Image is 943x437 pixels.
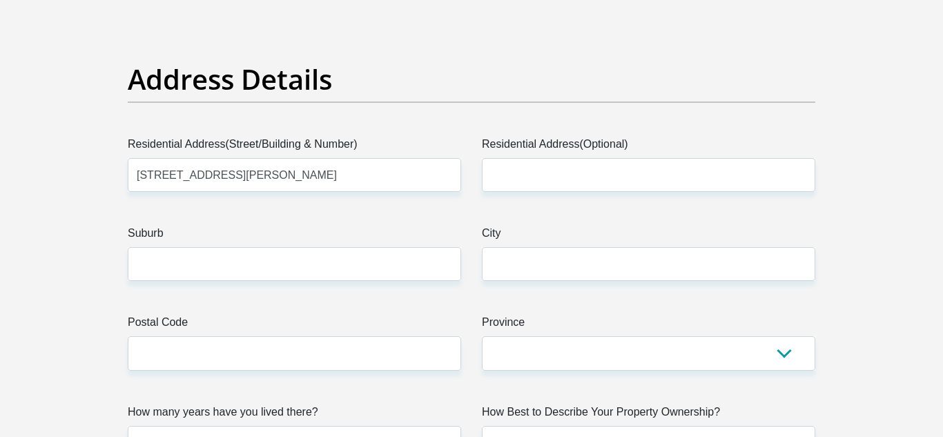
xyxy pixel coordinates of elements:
[128,404,461,426] label: How many years have you lived there?
[482,314,815,336] label: Province
[128,158,461,192] input: Valid residential address
[128,225,461,247] label: Suburb
[482,158,815,192] input: Address line 2 (Optional)
[128,336,461,370] input: Postal Code
[128,136,461,158] label: Residential Address(Street/Building & Number)
[482,247,815,281] input: City
[128,314,461,336] label: Postal Code
[482,336,815,370] select: Please Select a Province
[482,225,815,247] label: City
[128,63,815,96] h2: Address Details
[482,136,815,158] label: Residential Address(Optional)
[482,404,815,426] label: How Best to Describe Your Property Ownership?
[128,247,461,281] input: Suburb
